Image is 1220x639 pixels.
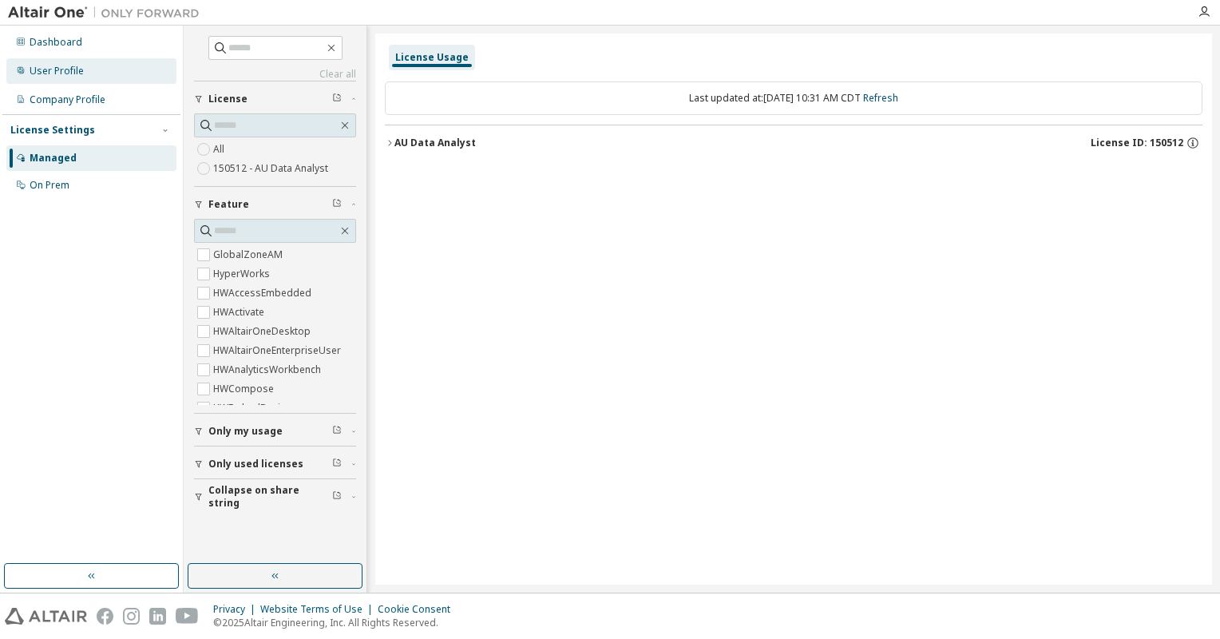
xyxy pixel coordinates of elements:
[332,198,342,211] span: Clear filter
[194,81,356,117] button: License
[194,414,356,449] button: Only my usage
[194,68,356,81] a: Clear all
[385,125,1202,161] button: AU Data AnalystLicense ID: 150512
[213,284,315,303] label: HWAccessEmbedded
[149,608,166,625] img: linkedin.svg
[332,93,342,105] span: Clear filter
[97,608,113,625] img: facebook.svg
[5,608,87,625] img: altair_logo.svg
[395,51,469,64] div: License Usage
[213,379,277,399] label: HWCompose
[176,608,199,625] img: youtube.svg
[213,303,267,322] label: HWActivate
[208,93,248,105] span: License
[8,5,208,21] img: Altair One
[194,479,356,514] button: Collapse on share string
[213,399,288,418] label: HWEmbedBasic
[213,360,324,379] label: HWAnalyticsWorkbench
[213,159,331,178] label: 150512 - AU Data Analyst
[194,187,356,222] button: Feature
[30,179,69,192] div: On Prem
[1091,137,1183,149] span: License ID: 150512
[332,458,342,470] span: Clear filter
[332,425,342,438] span: Clear filter
[208,425,283,438] span: Only my usage
[213,603,260,616] div: Privacy
[863,91,898,105] a: Refresh
[10,124,95,137] div: License Settings
[332,490,342,503] span: Clear filter
[260,603,378,616] div: Website Terms of Use
[213,245,286,264] label: GlobalZoneAM
[213,341,344,360] label: HWAltairOneEnterpriseUser
[213,264,273,284] label: HyperWorks
[378,603,460,616] div: Cookie Consent
[194,447,356,482] button: Only used licenses
[208,484,332,510] span: Collapse on share string
[30,93,105,106] div: Company Profile
[208,198,249,211] span: Feature
[30,36,82,49] div: Dashboard
[213,140,228,159] label: All
[30,65,84,77] div: User Profile
[208,458,303,470] span: Only used licenses
[30,152,77,165] div: Managed
[123,608,140,625] img: instagram.svg
[394,137,476,149] div: AU Data Analyst
[213,322,314,341] label: HWAltairOneDesktop
[385,81,1202,115] div: Last updated at: [DATE] 10:31 AM CDT
[213,616,460,629] p: © 2025 Altair Engineering, Inc. All Rights Reserved.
